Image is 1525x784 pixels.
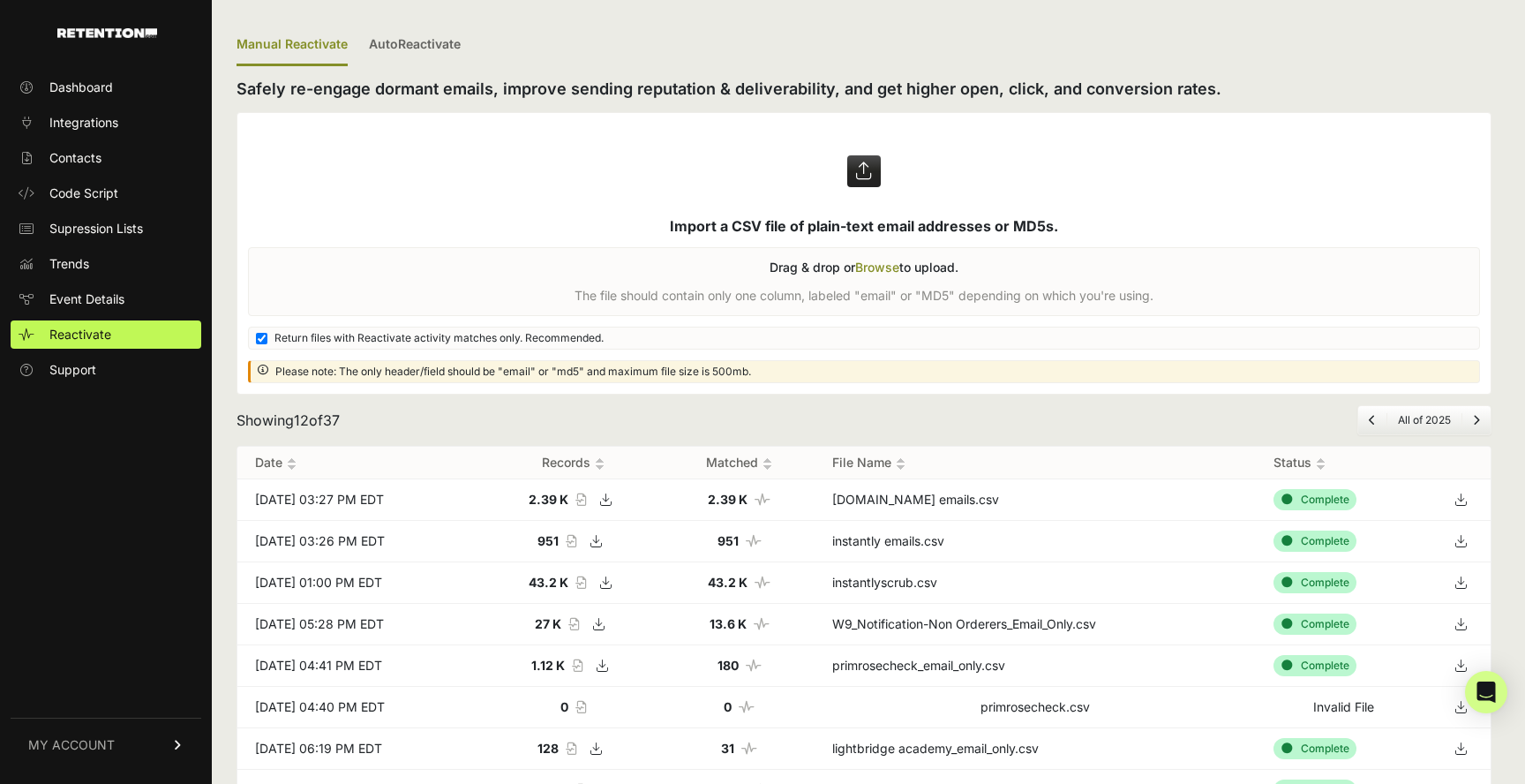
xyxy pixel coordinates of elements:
[11,285,201,313] a: Event Details
[815,604,1256,645] td: W9_Notification-Non Orderers_Email_Only.csv
[529,492,568,507] strong: 2.39 K
[237,479,481,521] td: [DATE] 03:27 PM EDT
[11,718,201,772] a: MY ACCOUNT
[762,457,772,471] img: no_sort-eaf950dc5ab64cae54d48a5578032e96f70b2ecb7d747501f34c8f2db400fb66.gif
[896,457,905,471] img: no_sort-eaf950dc5ab64cae54d48a5578032e96f70b2ecb7d747501f34c8f2db400fb66.gif
[11,179,201,207] a: Code Script
[256,333,267,344] input: Return files with Reactivate activity matches only. Recommended.
[49,185,118,202] span: Code Script
[724,699,732,714] strong: 0
[708,492,747,507] strong: 2.39 K
[746,535,762,547] i: Number of matched records
[535,616,561,631] strong: 27 K
[815,479,1256,521] td: [DOMAIN_NAME] emails.csv
[815,728,1256,770] td: lightbridge academy_email_only.csv
[237,728,481,770] td: [DATE] 06:19 PM EDT
[717,658,739,673] strong: 180
[739,701,755,713] i: Number of matched records
[566,743,576,755] i: Record count of the file
[575,577,586,589] i: Record count of the file
[237,410,340,431] div: Showing of
[1316,457,1326,471] img: no_sort-eaf950dc5ab64cae54d48a5578032e96f70b2ecb7d747501f34c8f2db400fb66.gif
[1273,489,1356,510] div: Complete
[369,25,461,66] a: AutoReactivate
[708,575,747,590] strong: 43.2 K
[754,618,770,630] i: Number of matched records
[49,149,101,167] span: Contacts
[1256,447,1431,479] th: Status
[815,521,1256,562] td: instantly emails.csv
[755,577,770,589] i: Number of matched records
[49,220,143,237] span: Supression Lists
[237,447,481,479] th: Date
[531,658,565,673] strong: 1.12 K
[815,645,1256,687] td: primrosecheck_email_only.csv
[49,361,96,379] span: Support
[49,326,111,343] span: Reactivate
[575,701,586,713] i: Record count of the file
[1473,413,1480,426] a: Next
[237,604,481,645] td: [DATE] 05:28 PM EDT
[1273,572,1356,593] div: Complete
[287,457,297,471] img: no_sort-eaf950dc5ab64cae54d48a5578032e96f70b2ecb7d747501f34c8f2db400fb66.gif
[1273,614,1356,635] div: Complete
[721,741,734,756] strong: 31
[274,331,604,345] span: Return files with Reactivate activity matches only. Recommended.
[529,575,568,590] strong: 43.2 K
[537,533,559,548] strong: 951
[595,457,605,471] img: no_sort-eaf950dc5ab64cae54d48a5578032e96f70b2ecb7d747501f34c8f2db400fb66.gif
[294,411,309,429] span: 12
[1273,738,1356,759] div: Complete
[49,290,124,308] span: Event Details
[741,743,757,755] i: Number of matched records
[566,535,576,547] i: Record count of the file
[11,144,201,172] a: Contacts
[537,741,559,756] strong: 128
[1357,405,1491,435] nav: Page navigation
[11,320,201,349] a: Reactivate
[11,356,201,384] a: Support
[572,660,582,672] i: Record count of the file
[49,114,118,132] span: Integrations
[1273,531,1356,552] div: Complete
[237,687,481,728] td: [DATE] 04:40 PM EDT
[1465,671,1507,713] div: Open Intercom Messenger
[815,687,1256,728] td: primrosecheck.csv
[815,447,1256,479] th: File Name
[481,447,665,479] th: Records
[11,250,201,278] a: Trends
[237,521,481,562] td: [DATE] 03:26 PM EDT
[237,77,1491,102] h2: Safely re-engage dormant emails, improve sending reputation & deliverability, and get higher open...
[1273,655,1356,676] div: Complete
[11,73,201,102] a: Dashboard
[28,736,115,754] span: MY ACCOUNT
[815,562,1256,604] td: instantlyscrub.csv
[57,28,157,38] img: Retention.com
[755,494,770,506] i: Number of matched records
[237,25,348,66] div: Manual Reactivate
[49,79,113,96] span: Dashboard
[717,533,739,548] strong: 951
[665,447,815,479] th: Matched
[746,660,762,672] i: Number of matched records
[237,645,481,687] td: [DATE] 04:41 PM EDT
[1256,687,1431,728] td: Invalid File
[49,255,89,273] span: Trends
[323,411,340,429] span: 37
[560,699,568,714] strong: 0
[1369,413,1376,426] a: Previous
[710,616,747,631] strong: 13.6 K
[11,109,201,137] a: Integrations
[11,215,201,243] a: Supression Lists
[568,618,579,630] i: Record count of the file
[575,494,586,506] i: Record count of the file
[237,562,481,604] td: [DATE] 01:00 PM EDT
[1386,413,1461,427] li: All of 2025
